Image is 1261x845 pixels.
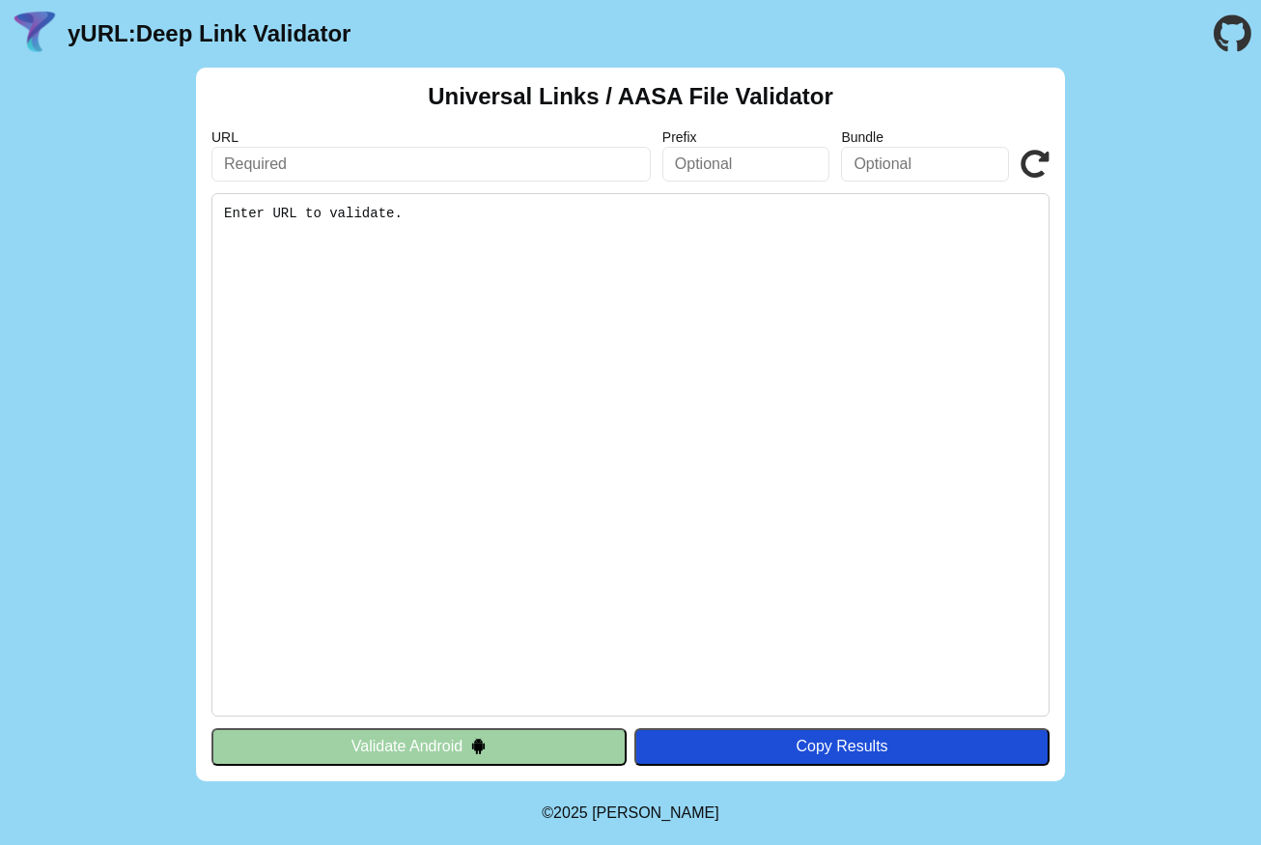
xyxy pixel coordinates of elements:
[662,129,830,145] label: Prefix
[211,193,1050,717] pre: Enter URL to validate.
[841,129,1009,145] label: Bundle
[211,728,627,765] button: Validate Android
[841,147,1009,182] input: Optional
[10,9,60,59] img: yURL Logo
[211,147,651,182] input: Required
[470,738,487,754] img: droidIcon.svg
[662,147,830,182] input: Optional
[553,804,588,821] span: 2025
[428,83,833,110] h2: Universal Links / AASA File Validator
[542,781,718,845] footer: ©
[634,728,1050,765] button: Copy Results
[592,804,719,821] a: Michael Ibragimchayev's Personal Site
[211,129,651,145] label: URL
[68,20,350,47] a: yURL:Deep Link Validator
[644,738,1040,755] div: Copy Results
